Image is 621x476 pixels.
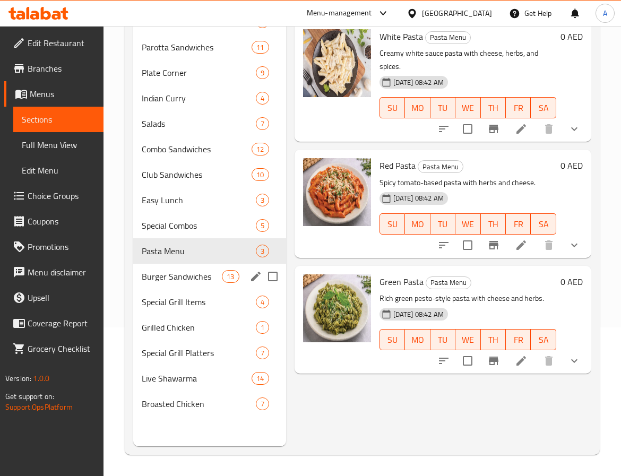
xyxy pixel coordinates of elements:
[384,217,401,232] span: SU
[426,276,471,289] span: Pasta Menu
[133,5,286,421] nav: Menu sections
[506,329,531,350] button: FR
[535,217,551,232] span: SA
[4,30,103,56] a: Edit Restaurant
[256,246,269,256] span: 3
[307,7,372,20] div: Menu-management
[430,213,455,235] button: TU
[133,315,286,340] div: Grilled Chicken1
[133,264,286,289] div: Burger Sandwiches13edit
[28,37,95,49] span: Edit Restaurant
[535,100,551,116] span: SA
[422,7,492,19] div: [GEOGRAPHIC_DATA]
[379,47,556,73] p: Creamy white sauce pasta with cheese, herbs, and spices.
[431,348,456,374] button: sort-choices
[142,270,222,283] span: Burger Sandwiches
[13,107,103,132] a: Sections
[510,332,527,348] span: FR
[455,329,480,350] button: WE
[28,317,95,330] span: Coverage Report
[568,239,581,252] svg: Show Choices
[133,136,286,162] div: Combo Sandwiches12
[418,160,463,173] div: Pasta Menu
[379,329,405,350] button: SU
[405,329,430,350] button: MO
[531,213,556,235] button: SA
[303,274,371,342] img: Green Pasta
[455,97,480,118] button: WE
[409,332,426,348] span: MO
[133,85,286,111] div: Indian Curry4
[379,274,424,290] span: Green Pasta
[409,217,426,232] span: MO
[256,323,269,333] span: 1
[142,347,256,359] span: Special Grill Platters
[28,342,95,355] span: Grocery Checklist
[256,194,269,206] div: items
[456,234,479,256] span: Select to update
[379,29,423,45] span: White Pasta
[389,77,448,88] span: [DATE] 08:42 AM
[560,29,583,44] h6: 0 AED
[531,329,556,350] button: SA
[28,291,95,304] span: Upsell
[405,213,430,235] button: MO
[485,217,502,232] span: TH
[133,34,286,60] div: Parotta Sandwiches11
[133,289,286,315] div: Special Grill Items4
[256,221,269,231] span: 5
[426,31,470,44] span: Pasta Menu
[4,285,103,310] a: Upsell
[13,132,103,158] a: Full Menu View
[142,321,256,334] span: Grilled Chicken
[4,81,103,107] a: Menus
[506,97,531,118] button: FR
[485,332,502,348] span: TH
[252,374,268,384] span: 14
[562,232,587,258] button: show more
[536,116,562,142] button: delete
[142,66,256,79] span: Plate Corner
[142,397,256,410] span: Broasted Chicken
[33,371,49,385] span: 1.0.0
[531,97,556,118] button: SA
[256,92,269,105] div: items
[4,234,103,259] a: Promotions
[133,391,286,417] div: Broasted Chicken7
[303,158,371,226] img: Red Pasta
[603,7,607,19] span: A
[256,297,269,307] span: 4
[256,119,269,129] span: 7
[142,117,256,130] span: Salads
[133,187,286,213] div: Easy Lunch3
[28,62,95,75] span: Branches
[4,56,103,81] a: Branches
[455,213,480,235] button: WE
[405,97,430,118] button: MO
[435,332,451,348] span: TU
[389,309,448,319] span: [DATE] 08:42 AM
[568,123,581,135] svg: Show Choices
[430,97,455,118] button: TU
[142,41,252,54] span: Parotta Sandwiches
[389,193,448,203] span: [DATE] 08:42 AM
[28,266,95,279] span: Menu disclaimer
[256,68,269,78] span: 9
[252,144,268,154] span: 12
[252,41,269,54] div: items
[536,232,562,258] button: delete
[456,350,479,372] span: Select to update
[431,116,456,142] button: sort-choices
[13,158,103,183] a: Edit Menu
[142,219,256,232] span: Special Combos
[133,162,286,187] div: Club Sandwiches10
[379,97,405,118] button: SU
[133,213,286,238] div: Special Combos5
[431,232,456,258] button: sort-choices
[425,31,471,44] div: Pasta Menu
[133,366,286,391] div: Live Shawarma14
[426,276,471,289] div: Pasta Menu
